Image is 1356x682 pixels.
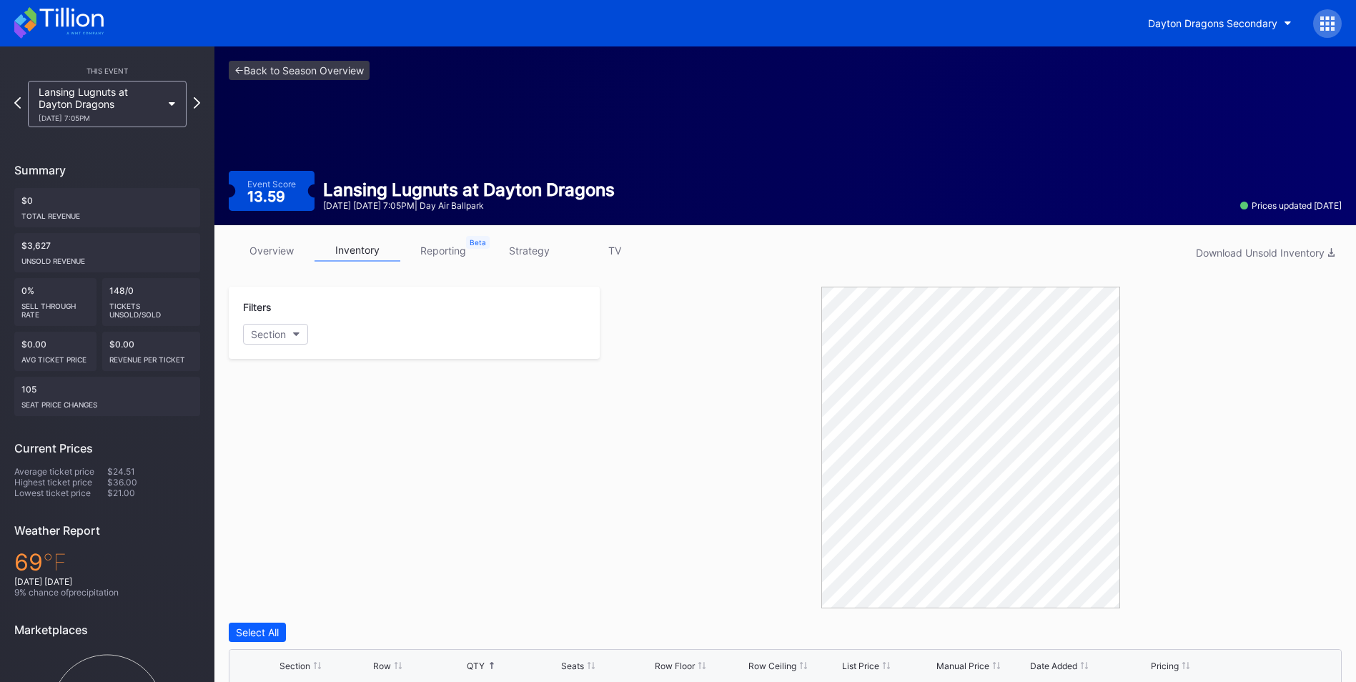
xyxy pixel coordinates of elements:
[243,324,308,345] button: Section
[1151,661,1179,671] div: Pricing
[1240,200,1342,211] div: Prices updated [DATE]
[107,488,200,498] div: $21.00
[14,466,107,477] div: Average ticket price
[1196,247,1335,259] div: Download Unsold Inventory
[109,296,194,319] div: Tickets Unsold/Sold
[21,296,89,319] div: Sell Through Rate
[373,661,391,671] div: Row
[236,626,279,638] div: Select All
[14,278,96,326] div: 0%
[936,661,989,671] div: Manual Price
[21,251,193,265] div: Unsold Revenue
[323,200,615,211] div: [DATE] [DATE] 7:05PM | Day Air Ballpark
[14,623,200,637] div: Marketplaces
[102,278,201,326] div: 148/0
[842,661,879,671] div: List Price
[14,188,200,227] div: $0
[572,239,658,262] a: TV
[14,587,200,598] div: 9 % chance of precipitation
[229,61,370,80] a: <-Back to Season Overview
[655,661,695,671] div: Row Floor
[14,332,96,371] div: $0.00
[43,548,66,576] span: ℉
[14,576,200,587] div: [DATE] [DATE]
[467,661,485,671] div: QTY
[251,328,286,340] div: Section
[279,661,310,671] div: Section
[102,332,201,371] div: $0.00
[323,179,615,200] div: Lansing Lugnuts at Dayton Dragons
[748,661,796,671] div: Row Ceiling
[21,350,89,364] div: Avg ticket price
[1137,10,1302,36] button: Dayton Dragons Secondary
[39,114,162,122] div: [DATE] 7:05PM
[14,441,200,455] div: Current Prices
[486,239,572,262] a: strategy
[39,86,162,122] div: Lansing Lugnuts at Dayton Dragons
[21,206,193,220] div: Total Revenue
[14,548,200,576] div: 69
[229,623,286,642] button: Select All
[14,477,107,488] div: Highest ticket price
[14,66,200,75] div: This Event
[243,301,585,313] div: Filters
[1030,661,1077,671] div: Date Added
[247,179,296,189] div: Event Score
[107,466,200,477] div: $24.51
[14,523,200,538] div: Weather Report
[247,189,289,204] div: 13.59
[561,661,584,671] div: Seats
[14,233,200,272] div: $3,627
[1189,243,1342,262] button: Download Unsold Inventory
[229,239,315,262] a: overview
[14,163,200,177] div: Summary
[107,477,200,488] div: $36.00
[109,350,194,364] div: Revenue per ticket
[14,377,200,416] div: 105
[21,395,193,409] div: seat price changes
[14,488,107,498] div: Lowest ticket price
[1148,17,1277,29] div: Dayton Dragons Secondary
[400,239,486,262] a: reporting
[315,239,400,262] a: inventory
